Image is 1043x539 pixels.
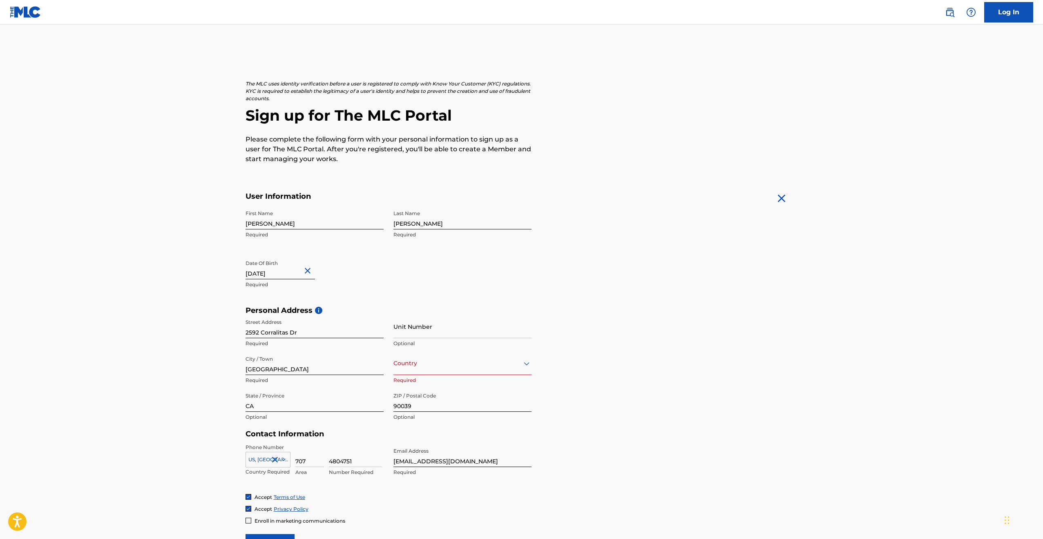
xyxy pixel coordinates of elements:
button: Close [303,258,315,283]
p: Required [246,281,384,288]
h5: Contact Information [246,429,532,439]
img: close [775,192,788,205]
img: checkbox [246,506,251,511]
div: Drag [1005,508,1009,532]
h5: User Information [246,192,532,201]
span: i [315,307,322,314]
p: Required [246,377,384,384]
img: checkbox [246,494,251,499]
p: Required [246,340,384,347]
span: Accept [255,494,272,500]
a: Public Search [942,4,958,20]
p: Optional [393,340,532,347]
p: Optional [393,413,532,421]
p: Required [393,469,532,476]
p: Optional [246,413,384,421]
span: Accept [255,506,272,512]
img: MLC Logo [10,6,41,18]
h5: Personal Address [246,306,798,315]
div: Help [963,4,979,20]
iframe: Chat Widget [1002,500,1043,539]
p: Required [246,231,384,238]
p: Country Required [246,468,290,476]
p: Required [393,377,532,384]
a: Privacy Policy [274,506,308,512]
p: The MLC uses identity verification before a user is registered to comply with Know Your Customer ... [246,80,532,102]
span: Enroll in marketing communications [255,518,345,524]
p: Area [295,469,324,476]
img: search [945,7,955,17]
p: Required [393,231,532,238]
h2: Sign up for The MLC Portal [246,106,798,125]
p: Number Required [329,469,382,476]
a: Log In [984,2,1033,22]
img: help [966,7,976,17]
a: Terms of Use [274,494,305,500]
p: Please complete the following form with your personal information to sign up as a user for The ML... [246,135,532,164]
